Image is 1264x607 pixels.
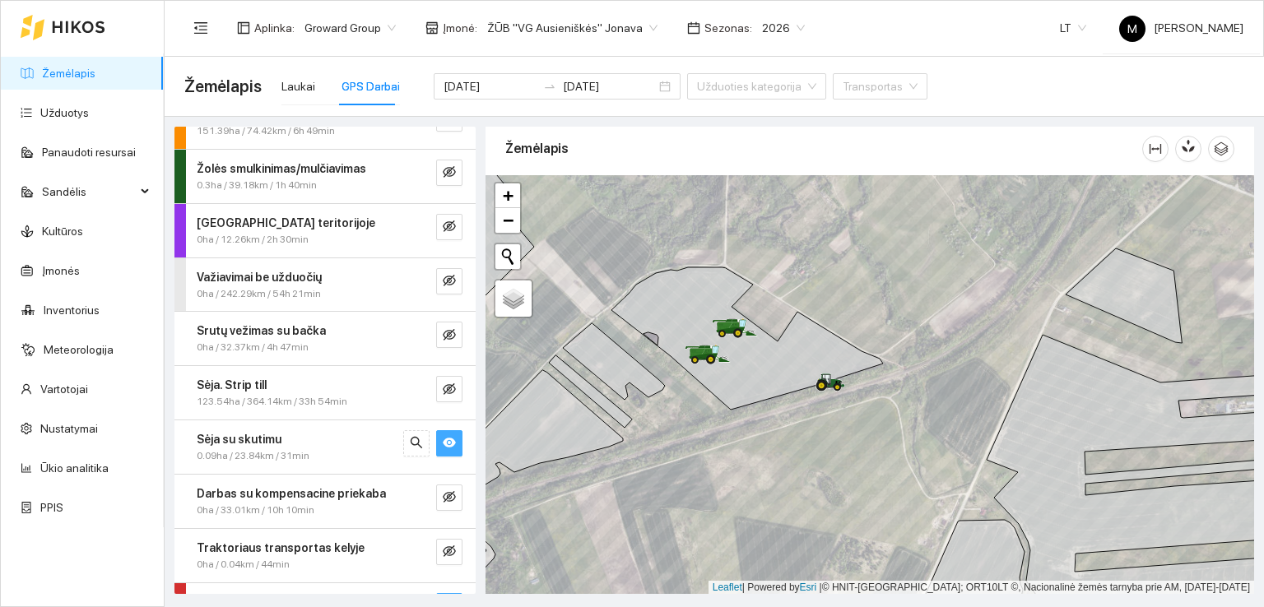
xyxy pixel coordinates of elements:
div: Žolės smulkinimas/mulčiavimas0.3ha / 39.18km / 1h 40mineye-invisible [174,150,476,203]
a: Layers [495,280,532,317]
span: 0ha / 0.04km / 44min [197,557,290,572]
span: LT [1060,16,1086,40]
div: [GEOGRAPHIC_DATA] teritorijoje0ha / 12.26km / 2h 30mineye-invisible [174,204,476,257]
span: ŽŪB "VG Ausieniškės" Jonava [487,16,658,40]
span: eye-invisible [443,220,456,235]
span: eye-invisible [443,274,456,290]
input: Pabaigos data [563,77,656,95]
span: shop [425,21,439,35]
span: layout [237,21,250,35]
span: menu-fold [193,21,208,35]
span: column-width [1143,142,1168,155]
span: swap-right [543,80,556,93]
a: Meteorologija [44,343,114,356]
button: eye-invisible [436,539,462,565]
a: Inventorius [44,303,100,317]
strong: Srutų vežimas su bačka [197,324,326,337]
span: | [820,582,822,593]
span: + [503,185,513,206]
span: Sandėlis [42,175,136,208]
span: 123.54ha / 364.14km / 33h 54min [197,394,347,410]
a: Įmonės [42,264,80,277]
strong: Žolės smulkinimas/mulčiavimas [197,162,366,175]
span: Žemėlapis [184,73,262,100]
button: eye-invisible [436,322,462,348]
span: 0ha / 32.37km / 4h 47min [197,340,309,355]
a: Esri [800,582,817,593]
span: Aplinka : [254,19,295,37]
a: Zoom in [495,183,520,208]
span: 0ha / 33.01km / 10h 10min [197,503,314,518]
span: Groward Group [304,16,396,40]
div: Darbas su kompensacine priekaba0ha / 33.01km / 10h 10mineye-invisible [174,475,476,528]
button: column-width [1142,136,1169,162]
span: Įmonė : [443,19,477,37]
div: Traktoriaus transportas kelyje0ha / 0.04km / 44mineye-invisible [174,529,476,582]
button: search [403,430,430,456]
strong: Sėja. Strip till [197,378,267,392]
button: eye-invisible [436,160,462,186]
a: Ūkio analitika [40,461,109,475]
div: Sėja. Strip till123.54ha / 364.14km / 33h 54mineye-invisible [174,366,476,419]
button: eye-invisible [436,376,462,402]
strong: Sėja su skutimu [197,433,281,446]
div: | Powered by © HNIT-[GEOGRAPHIC_DATA]; ORT10LT ©, Nacionalinė žemės tarnyba prie AM, [DATE]-[DATE] [709,581,1254,595]
div: Važiavimai be užduočių0ha / 242.29km / 54h 21mineye-invisible [174,258,476,312]
a: Vartotojai [40,382,88,396]
input: Pradžios data [444,77,537,95]
a: Žemėlapis [42,67,95,80]
button: Initiate a new search [495,244,520,269]
span: eye-invisible [443,490,456,506]
div: GPS Darbai [342,77,400,95]
a: Kultūros [42,225,83,238]
span: 2026 [762,16,805,40]
span: eye-invisible [443,544,456,560]
span: M [1127,16,1137,42]
span: to [543,80,556,93]
div: Žemėlapis [505,125,1142,172]
span: 0.09ha / 23.84km / 31min [197,448,309,464]
strong: Darbas su kompensacine priekaba [197,487,386,500]
span: eye [443,436,456,452]
div: Sėja su skutimu0.09ha / 23.84km / 31minsearcheye [174,420,476,474]
a: Užduotys [40,106,89,119]
span: 0ha / 12.26km / 2h 30min [197,232,309,248]
a: Zoom out [495,208,520,233]
button: eye-invisible [436,268,462,294]
div: Laukai [281,77,315,95]
span: 151.39ha / 74.42km / 6h 49min [197,123,335,139]
span: − [503,210,513,230]
span: eye-invisible [443,328,456,344]
span: eye-invisible [443,382,456,398]
span: search [410,436,423,452]
span: calendar [687,21,700,35]
span: eye-invisible [443,165,456,181]
span: Sezonas : [704,19,752,37]
button: eye-invisible [436,484,462,511]
a: PPIS [40,501,63,514]
a: Nustatymai [40,422,98,435]
strong: [GEOGRAPHIC_DATA] teritorijoje [197,216,375,229]
div: Srutų vežimas su bačka0ha / 32.37km / 4h 47mineye-invisible [174,312,476,365]
span: 0.3ha / 39.18km / 1h 40min [197,178,317,193]
a: Panaudoti resursai [42,146,136,159]
span: [PERSON_NAME] [1119,21,1243,35]
button: eye-invisible [436,214,462,240]
button: menu-fold [184,12,217,44]
a: Leaflet [713,582,742,593]
button: eye [436,430,462,456]
span: 0ha / 242.29km / 54h 21min [197,286,321,302]
strong: Važiavimai be užduočių [197,271,322,284]
strong: Traktoriaus transportas kelyje [197,541,365,554]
